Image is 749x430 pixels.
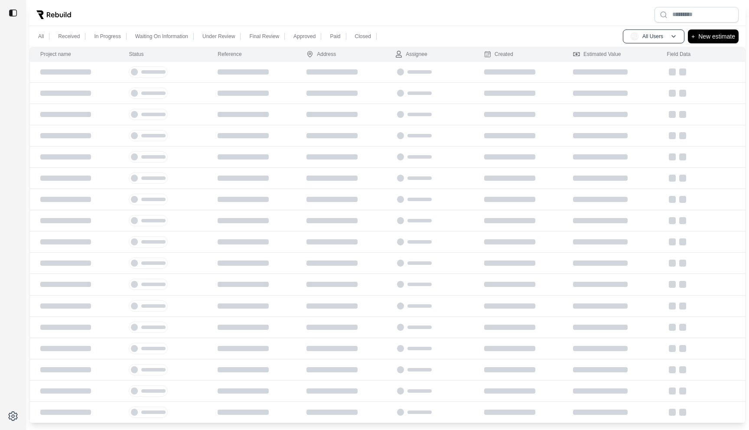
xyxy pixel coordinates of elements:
img: toggle sidebar [9,9,17,17]
p: Approved [293,33,316,40]
p: New estimate [698,31,735,42]
div: Created [484,51,513,58]
div: Estimated Value [573,51,621,58]
button: +New estimate [688,29,739,43]
p: Received [58,33,80,40]
div: Field Data [667,51,691,58]
div: Reference [218,51,241,58]
div: Status [129,51,143,58]
p: Final Review [249,33,279,40]
p: Paid [330,33,340,40]
p: Closed [355,33,371,40]
p: All Users [642,33,663,40]
p: Under Review [202,33,235,40]
img: Rebuild [36,10,71,19]
p: Waiting On Information [135,33,188,40]
p: In Progress [94,33,120,40]
div: Assignee [395,51,427,58]
div: Project name [40,51,71,58]
p: + [691,31,695,42]
div: Address [306,51,336,58]
p: All [38,33,44,40]
button: AUAll Users [623,29,684,43]
span: AU [630,32,639,41]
